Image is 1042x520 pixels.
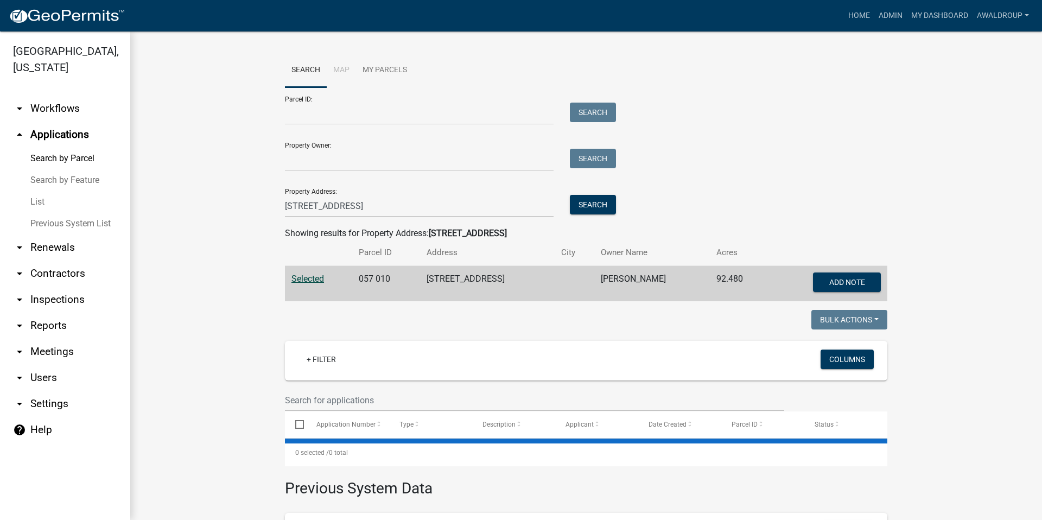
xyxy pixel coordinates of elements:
[594,266,709,302] td: [PERSON_NAME]
[649,421,687,428] span: Date Created
[555,240,595,265] th: City
[295,449,329,456] span: 0 selected /
[811,310,887,329] button: Bulk Actions
[732,421,758,428] span: Parcel ID
[570,195,616,214] button: Search
[420,240,555,265] th: Address
[844,5,874,26] a: Home
[13,102,26,115] i: arrow_drop_down
[13,397,26,410] i: arrow_drop_down
[13,371,26,384] i: arrow_drop_down
[285,53,327,88] a: Search
[804,411,887,437] datatable-header-cell: Status
[298,350,345,369] a: + Filter
[570,149,616,168] button: Search
[285,466,887,500] h3: Previous System Data
[482,421,516,428] span: Description
[710,240,768,265] th: Acres
[352,240,420,265] th: Parcel ID
[829,278,865,287] span: Add Note
[13,319,26,332] i: arrow_drop_down
[399,421,414,428] span: Type
[352,266,420,302] td: 057 010
[291,274,324,284] a: Selected
[429,228,507,238] strong: [STREET_ADDRESS]
[420,266,555,302] td: [STREET_ADDRESS]
[13,423,26,436] i: help
[710,266,768,302] td: 92.480
[13,128,26,141] i: arrow_drop_up
[306,411,389,437] datatable-header-cell: Application Number
[356,53,414,88] a: My Parcels
[555,411,638,437] datatable-header-cell: Applicant
[874,5,907,26] a: Admin
[721,411,804,437] datatable-header-cell: Parcel ID
[570,103,616,122] button: Search
[472,411,555,437] datatable-header-cell: Description
[594,240,709,265] th: Owner Name
[13,241,26,254] i: arrow_drop_down
[13,267,26,280] i: arrow_drop_down
[813,272,881,292] button: Add Note
[815,421,834,428] span: Status
[907,5,973,26] a: My Dashboard
[821,350,874,369] button: Columns
[973,5,1033,26] a: awaldroup
[566,421,594,428] span: Applicant
[285,389,784,411] input: Search for applications
[389,411,472,437] datatable-header-cell: Type
[285,439,887,466] div: 0 total
[638,411,721,437] datatable-header-cell: Date Created
[285,227,887,240] div: Showing results for Property Address:
[285,411,306,437] datatable-header-cell: Select
[13,293,26,306] i: arrow_drop_down
[13,345,26,358] i: arrow_drop_down
[316,421,376,428] span: Application Number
